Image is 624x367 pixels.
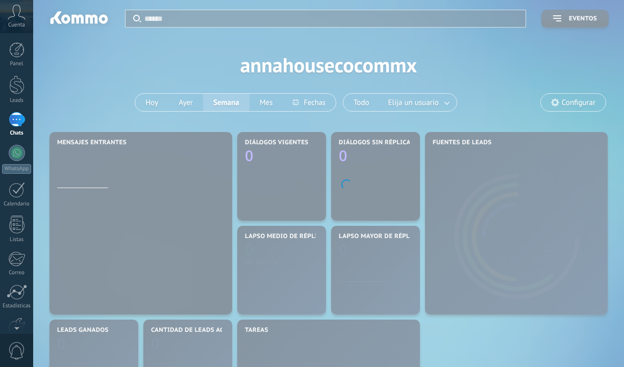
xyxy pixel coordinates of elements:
[8,22,25,29] span: Cuenta
[2,201,32,207] div: Calendario
[2,164,31,174] div: WhatsApp
[2,270,32,276] div: Correo
[2,303,32,309] div: Estadísticas
[2,61,32,67] div: Panel
[2,130,32,137] div: Chats
[2,237,32,243] div: Listas
[2,97,32,104] div: Leads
